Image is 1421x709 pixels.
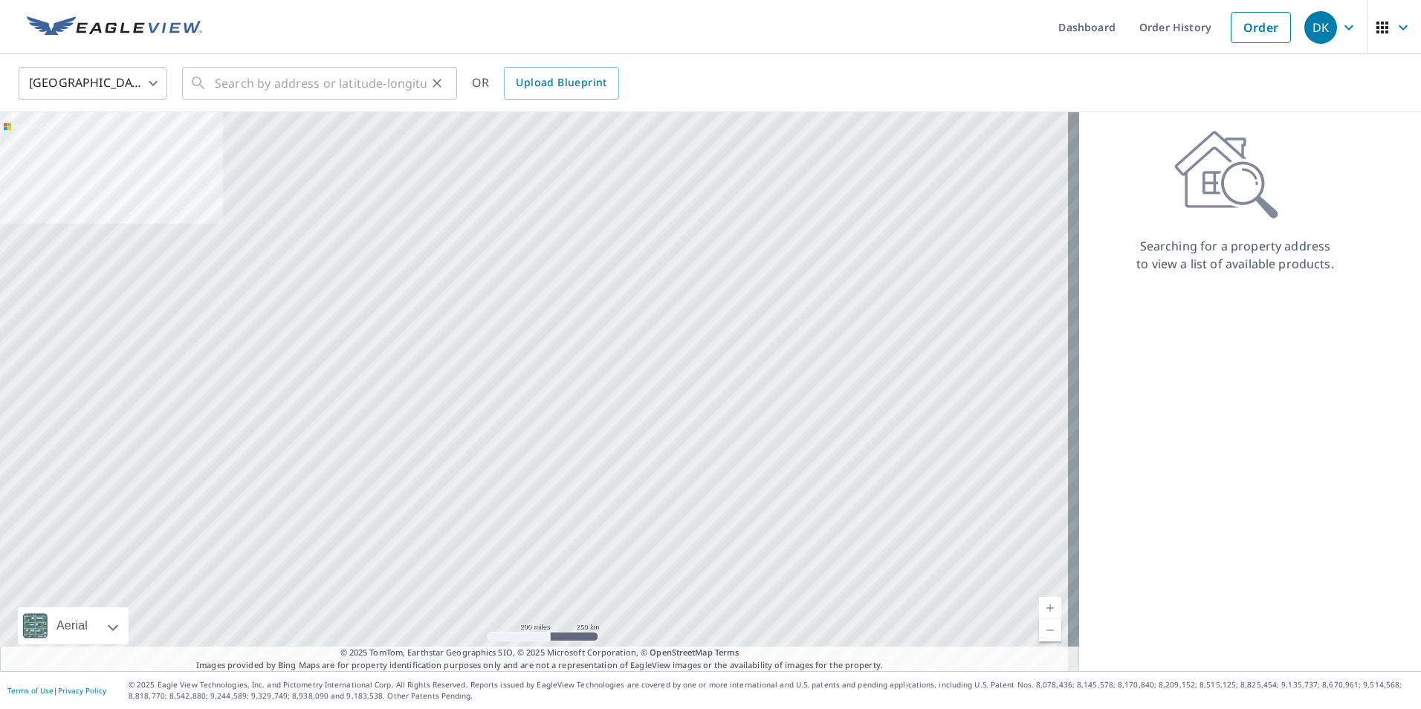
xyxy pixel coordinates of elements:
a: Current Level 5, Zoom In [1039,597,1061,619]
div: Aerial [18,607,129,644]
img: EV Logo [27,16,202,39]
a: Order [1231,12,1291,43]
a: Current Level 5, Zoom Out [1039,619,1061,641]
p: © 2025 Eagle View Technologies, Inc. and Pictometry International Corp. All Rights Reserved. Repo... [129,679,1414,702]
p: | [7,686,106,695]
button: Clear [427,73,447,94]
div: OR [472,67,619,100]
span: Upload Blueprint [516,74,606,92]
a: Privacy Policy [58,685,106,696]
div: [GEOGRAPHIC_DATA] [19,62,167,104]
a: OpenStreetMap [650,647,712,658]
div: DK [1304,11,1337,44]
a: Upload Blueprint [504,67,618,100]
span: © 2025 TomTom, Earthstar Geographics SIO, © 2025 Microsoft Corporation, © [340,647,739,659]
p: Searching for a property address to view a list of available products. [1136,237,1335,273]
a: Terms [715,647,739,658]
div: Aerial [52,607,92,644]
input: Search by address or latitude-longitude [215,62,427,104]
a: Terms of Use [7,685,54,696]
